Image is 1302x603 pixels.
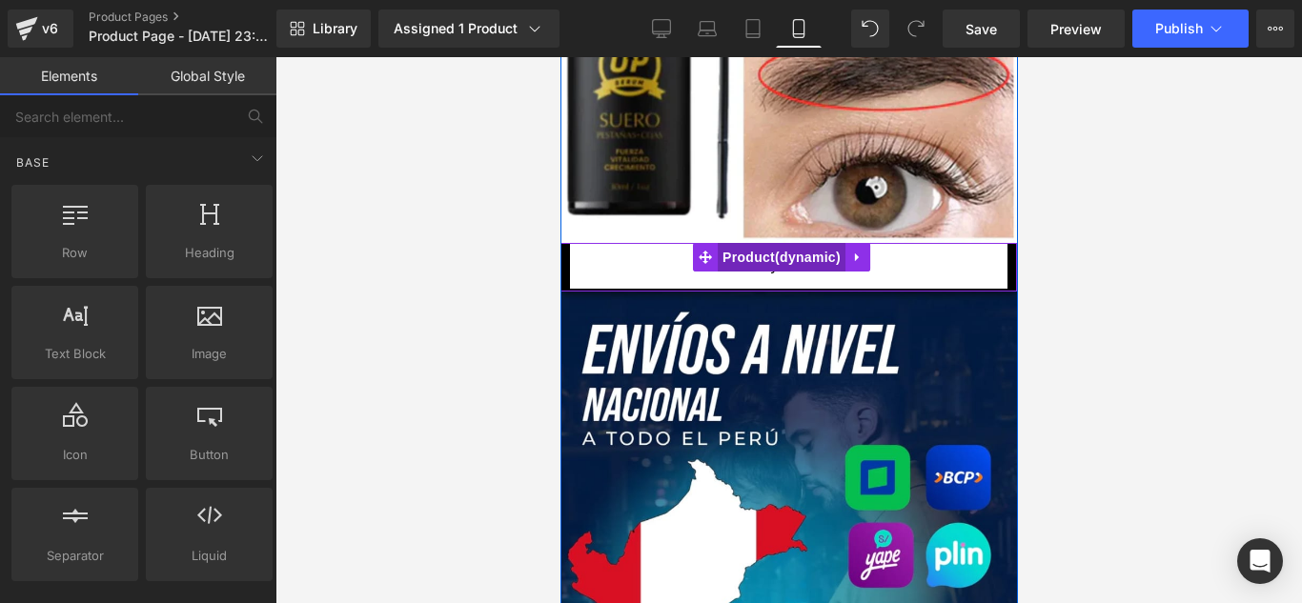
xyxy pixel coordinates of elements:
button: Buy it now [10,187,447,231]
a: Product Pages [89,10,308,25]
a: Global Style [138,57,276,95]
a: Tablet [730,10,776,48]
span: Heading [152,243,267,263]
a: Mobile [776,10,822,48]
span: Text Block [17,344,132,364]
div: Open Intercom Messenger [1237,538,1283,584]
button: Redo [897,10,935,48]
span: Row [17,243,132,263]
span: Publish [1155,21,1203,36]
a: Expand / Collapse [285,186,310,214]
span: Preview [1050,19,1102,39]
button: More [1256,10,1294,48]
span: Icon [17,445,132,465]
a: Preview [1027,10,1125,48]
a: New Library [276,10,371,48]
div: v6 [38,16,62,41]
span: Image [152,344,267,364]
div: Assigned 1 Product [394,19,544,38]
span: Liquid [152,546,267,566]
button: Publish [1132,10,1249,48]
a: v6 [8,10,73,48]
span: Base [14,153,51,171]
span: Button [152,445,267,465]
span: Save [966,19,997,39]
span: Library [313,20,357,37]
a: Desktop [639,10,684,48]
span: Product Page - [DATE] 23:18:26 [89,29,272,44]
span: Product [157,186,285,214]
span: Separator [17,546,132,566]
a: Laptop [684,10,730,48]
button: Undo [851,10,889,48]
